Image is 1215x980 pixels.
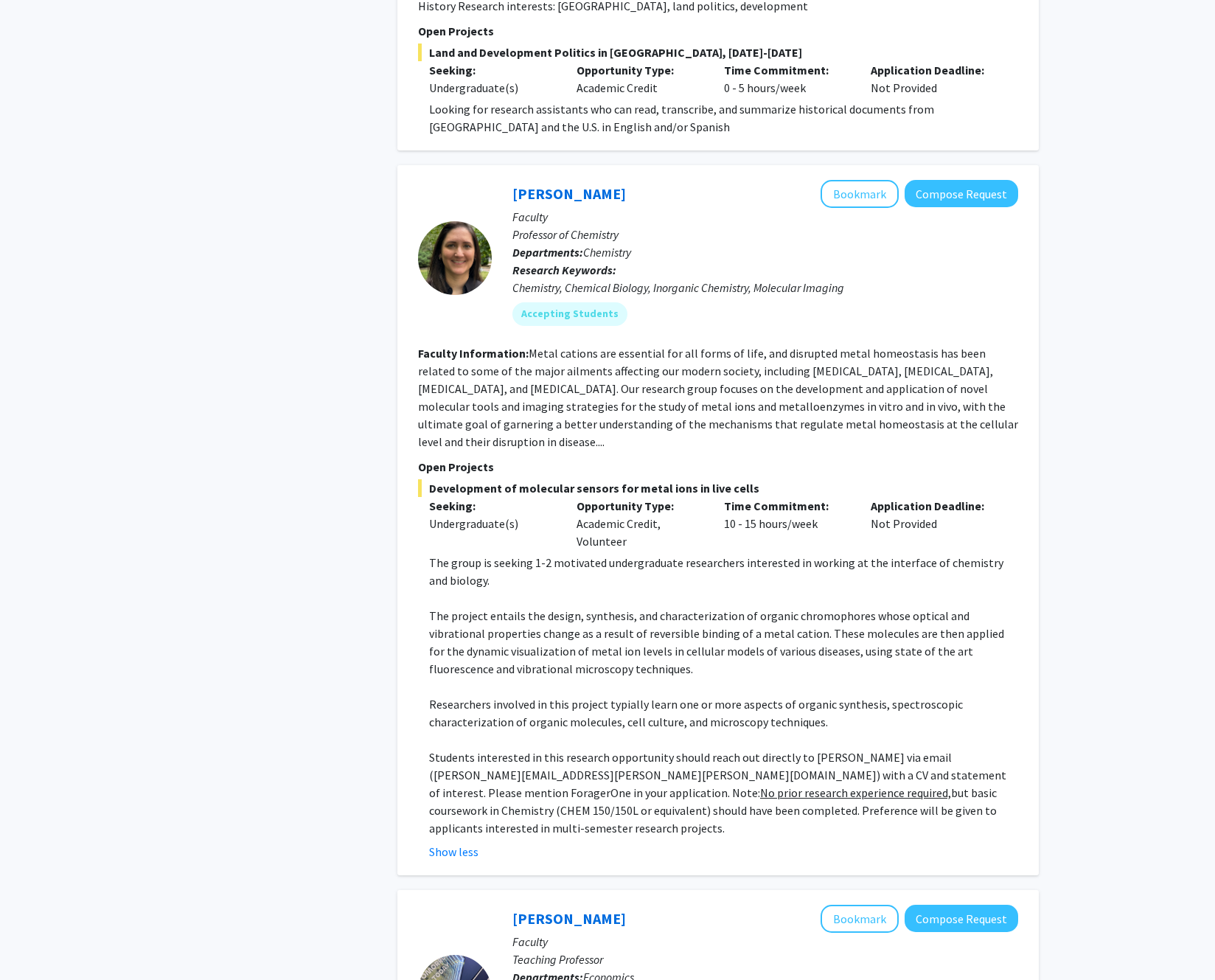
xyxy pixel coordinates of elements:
[512,279,1018,296] div: Chemistry, Chemical Biology, Inorganic Chemistry, Molecular Imaging
[577,497,702,515] p: Opportunity Type:
[760,785,951,800] u: No prior research experience required,
[821,180,899,208] button: Add Daniela Buccella to Bookmarks
[512,263,616,277] b: Research Keywords:
[512,208,1018,226] p: Faculty
[713,61,860,97] div: 0 - 5 hours/week
[429,61,554,79] p: Seeking:
[418,458,1018,476] p: Open Projects
[713,497,860,550] div: 10 - 15 hours/week
[429,554,1018,589] p: The group is seeking 1-2 motivated undergraduate researchers interested in working at the interfa...
[577,61,702,79] p: Opportunity Type:
[429,748,1018,837] p: Students interested in this research opportunity should reach out directly to [PERSON_NAME] via e...
[512,933,1018,951] p: Faculty
[11,914,63,969] iframe: Chat
[512,226,1018,243] p: Professor of Chemistry
[429,843,478,861] button: Show less
[512,302,627,326] mat-chip: Accepting Students
[418,479,1018,497] span: Development of molecular sensors for metal ions in live cells
[905,905,1018,932] button: Compose Request to Melvin Ayogu
[418,22,1018,40] p: Open Projects
[429,695,1018,731] p: Researchers involved in this project typially learn one or more aspects of organic synthesis, spe...
[429,607,1018,678] p: The project entails the design, synthesis, and characterization of organic chromophores whose opt...
[429,497,554,515] p: Seeking:
[565,497,713,550] div: Academic Credit, Volunteer
[724,61,849,79] p: Time Commitment:
[871,61,996,79] p: Application Deadline:
[860,497,1007,550] div: Not Provided
[871,497,996,515] p: Application Deadline:
[583,245,631,260] span: Chemistry
[429,79,554,97] div: Undergraduate(s)
[860,61,1007,97] div: Not Provided
[905,180,1018,207] button: Compose Request to Daniela Buccella
[565,61,713,97] div: Academic Credit
[418,346,1018,449] fg-read-more: Metal cations are essential for all forms of life, and disrupted metal homeostasis has been relat...
[821,905,899,933] button: Add Melvin Ayogu to Bookmarks
[512,951,1018,968] p: Teaching Professor
[512,909,626,928] a: [PERSON_NAME]
[418,44,1018,61] span: Land and Development Politics in [GEOGRAPHIC_DATA], [DATE]-[DATE]
[418,346,529,361] b: Faculty Information:
[429,100,1018,136] p: Looking for research assistants who can read, transcribe, and summarize historical documents from...
[512,245,583,260] b: Departments:
[512,184,626,203] a: [PERSON_NAME]
[724,497,849,515] p: Time Commitment:
[429,515,554,532] div: Undergraduate(s)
